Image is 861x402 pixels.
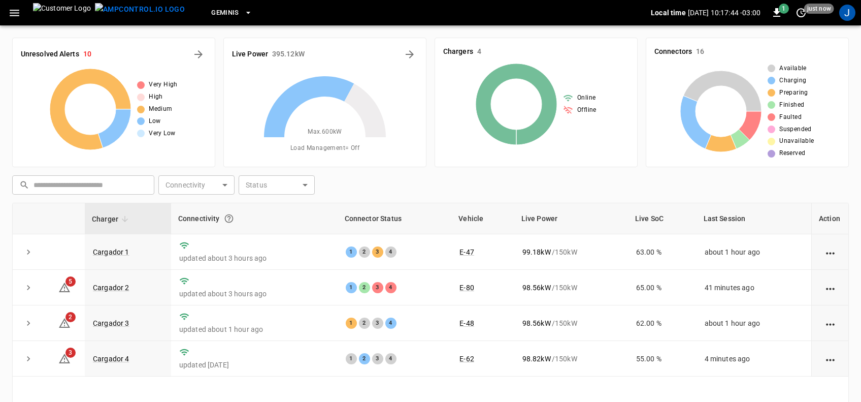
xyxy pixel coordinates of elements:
div: 1 [346,282,357,293]
p: 98.56 kW [522,283,551,293]
p: 98.56 kW [522,318,551,328]
a: 5 [58,283,71,291]
td: about 1 hour ago [697,305,811,341]
div: Connectivity [178,209,330,228]
a: E-48 [459,319,474,327]
td: 63.00 % [628,234,697,270]
div: 1 [346,246,357,258]
span: Available [779,64,807,74]
p: updated [DATE] [179,360,329,370]
p: Local time [651,8,686,18]
span: Low [149,116,160,127]
a: 3 [58,354,71,362]
img: ampcontrol.io logo [95,3,185,16]
th: Last Session [697,203,811,234]
span: Max. 600 kW [308,127,342,137]
div: / 150 kW [522,283,620,293]
div: 2 [359,318,370,329]
div: profile-icon [839,5,855,21]
h6: Chargers [443,46,473,57]
div: 4 [385,353,396,364]
span: Geminis [211,7,239,19]
div: action cell options [824,318,837,328]
span: Load Management = Off [290,143,359,153]
span: just now [804,4,834,14]
td: 55.00 % [628,341,697,377]
button: Connection between the charger and our software. [220,209,238,228]
div: 4 [385,282,396,293]
span: 1 [779,4,789,14]
span: Unavailable [779,136,814,146]
div: 4 [385,318,396,329]
button: expand row [21,351,36,366]
th: Vehicle [451,203,514,234]
a: E-47 [459,248,474,256]
button: expand row [21,280,36,295]
div: 2 [359,246,370,258]
span: 3 [65,348,76,358]
h6: Live Power [232,49,268,60]
img: Customer Logo [33,3,91,22]
button: Geminis [207,3,256,23]
span: Faulted [779,112,802,122]
th: Action [811,203,848,234]
span: Medium [149,104,172,114]
span: Very Low [149,129,175,139]
a: Cargador 2 [93,284,129,292]
a: Cargador 3 [93,319,129,327]
span: Preparing [779,88,808,98]
span: Very High [149,80,178,90]
h6: Unresolved Alerts [21,49,79,60]
div: / 150 kW [522,247,620,257]
a: E-62 [459,355,474,363]
span: Online [577,93,595,103]
div: action cell options [824,354,837,364]
div: / 150 kW [522,318,620,328]
p: updated about 1 hour ago [179,324,329,334]
a: Cargador 4 [93,355,129,363]
p: [DATE] 10:17:44 -03:00 [688,8,760,18]
p: 98.82 kW [522,354,551,364]
div: 2 [359,353,370,364]
button: set refresh interval [793,5,809,21]
div: 3 [372,282,383,293]
h6: 4 [477,46,481,57]
th: Live Power [514,203,628,234]
button: All Alerts [190,46,207,63]
button: Energy Overview [402,46,418,63]
th: Connector Status [338,203,452,234]
div: 2 [359,282,370,293]
div: 1 [346,353,357,364]
button: expand row [21,244,36,260]
h6: Connectors [654,46,692,57]
div: 3 [372,318,383,329]
h6: 16 [696,46,704,57]
td: 4 minutes ago [697,341,811,377]
span: Reserved [779,148,805,159]
span: Offline [577,105,597,115]
td: 62.00 % [628,305,697,341]
h6: 10 [83,49,91,60]
span: 5 [65,276,76,287]
th: Live SoC [628,203,697,234]
span: Charger [92,213,131,225]
span: Finished [779,100,804,110]
p: 99.18 kW [522,247,551,257]
span: Suspended [779,125,812,135]
p: updated about 3 hours ago [179,289,329,299]
div: 3 [372,246,383,258]
span: 2 [65,312,76,322]
div: action cell options [824,283,837,293]
div: 3 [372,353,383,364]
td: 65.00 % [628,270,697,305]
span: High [149,92,163,102]
td: about 1 hour ago [697,234,811,270]
a: 2 [58,319,71,327]
div: / 150 kW [522,354,620,364]
a: E-80 [459,284,474,292]
p: updated about 3 hours ago [179,253,329,263]
td: 41 minutes ago [697,270,811,305]
h6: 395.12 kW [272,49,305,60]
div: action cell options [824,247,837,257]
a: Cargador 1 [93,248,129,256]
